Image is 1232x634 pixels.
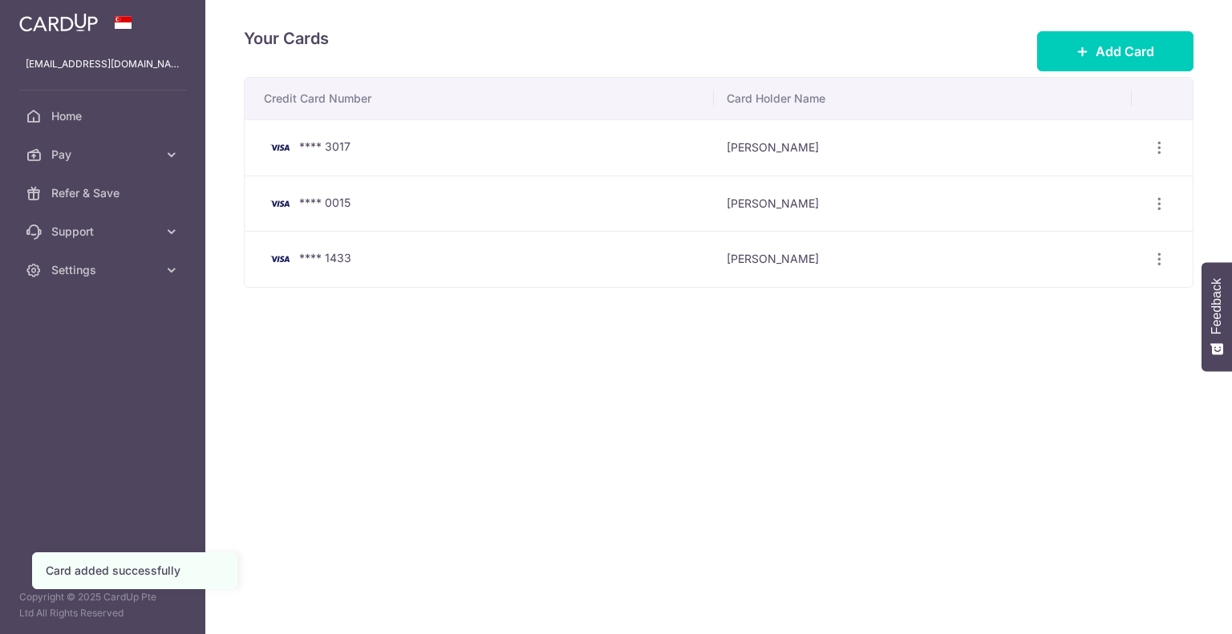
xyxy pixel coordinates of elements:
[264,138,296,157] img: Bank Card
[26,56,180,72] p: [EMAIL_ADDRESS][DOMAIN_NAME]
[1129,586,1216,626] iframe: Opens a widget where you can find more information
[1210,278,1224,334] span: Feedback
[1202,262,1232,371] button: Feedback - Show survey
[46,563,224,579] div: Card added successfully
[264,194,296,213] img: Bank Card
[714,119,1132,176] td: [PERSON_NAME]
[51,262,157,278] span: Settings
[19,13,98,32] img: CardUp
[714,78,1132,119] th: Card Holder Name
[51,108,157,124] span: Home
[244,26,329,51] h4: Your Cards
[51,224,157,240] span: Support
[714,176,1132,232] td: [PERSON_NAME]
[1096,42,1154,61] span: Add Card
[264,249,296,269] img: Bank Card
[1037,31,1193,71] button: Add Card
[714,231,1132,287] td: [PERSON_NAME]
[51,185,157,201] span: Refer & Save
[245,78,714,119] th: Credit Card Number
[51,147,157,163] span: Pay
